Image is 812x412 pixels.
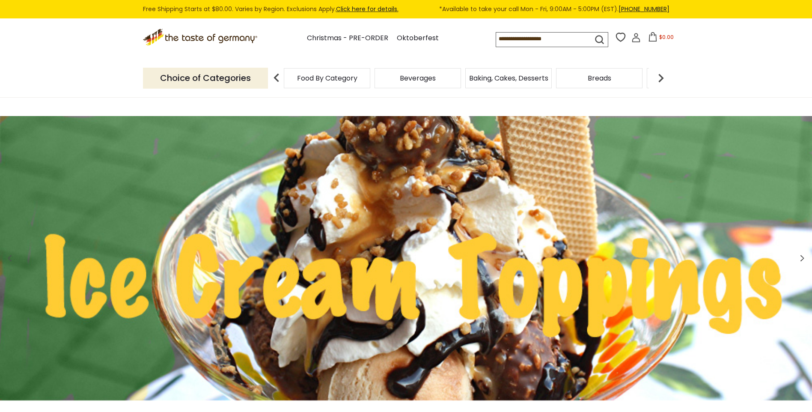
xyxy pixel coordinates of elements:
a: Beverages [400,75,436,81]
div: Free Shipping Starts at $80.00. Varies by Region. Exclusions Apply. [143,4,669,14]
span: $0.00 [659,33,674,41]
a: Christmas - PRE-ORDER [307,33,388,44]
a: Breads [588,75,611,81]
span: *Available to take your call Mon - Fri, 9:00AM - 5:00PM (EST). [439,4,669,14]
a: Oktoberfest [397,33,439,44]
img: previous arrow [268,69,285,87]
a: Click here for details. [336,5,399,13]
p: Choice of Categories [143,68,268,89]
a: Baking, Cakes, Desserts [469,75,548,81]
button: $0.00 [642,32,679,45]
a: Food By Category [297,75,357,81]
img: next arrow [652,69,669,87]
a: [PHONE_NUMBER] [619,5,669,13]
